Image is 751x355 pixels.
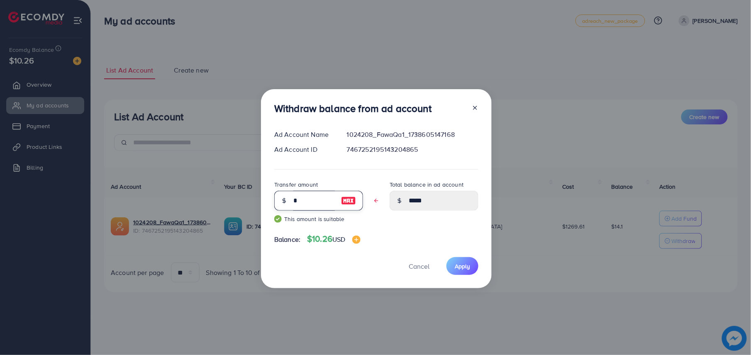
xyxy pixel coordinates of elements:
[274,215,282,223] img: guide
[274,235,300,244] span: Balance:
[274,215,363,223] small: This amount is suitable
[340,130,485,139] div: 1024208_FawaQa1_1738605147168
[352,236,361,244] img: image
[446,257,478,275] button: Apply
[409,262,429,271] span: Cancel
[390,180,463,189] label: Total balance in ad account
[455,262,470,270] span: Apply
[268,130,340,139] div: Ad Account Name
[307,234,360,244] h4: $10.26
[340,145,485,154] div: 7467252195143204865
[274,102,432,114] h3: Withdraw balance from ad account
[268,145,340,154] div: Ad Account ID
[274,180,318,189] label: Transfer amount
[341,196,356,206] img: image
[398,257,440,275] button: Cancel
[332,235,345,244] span: USD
